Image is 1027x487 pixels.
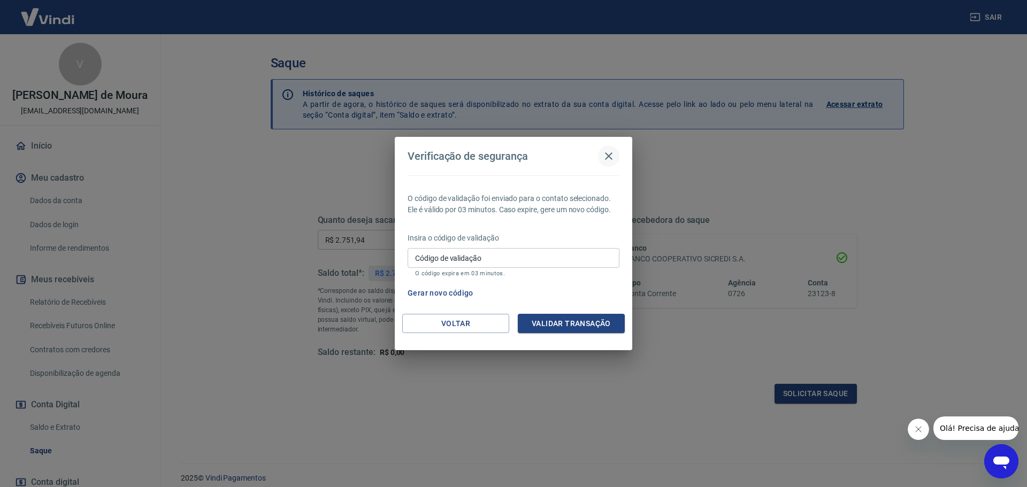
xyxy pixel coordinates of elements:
[933,416,1018,440] iframe: Mensagem da empresa
[408,233,619,244] p: Insira o código de validação
[408,193,619,215] p: O código de validação foi enviado para o contato selecionado. Ele é válido por 03 minutos. Caso e...
[403,283,478,303] button: Gerar novo código
[984,444,1018,478] iframe: Botão para abrir a janela de mensagens
[402,314,509,334] button: Voltar
[408,150,528,163] h4: Verificação de segurança
[6,7,90,16] span: Olá! Precisa de ajuda?
[908,419,929,440] iframe: Fechar mensagem
[518,314,625,334] button: Validar transação
[415,270,612,277] p: O código expira em 03 minutos.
